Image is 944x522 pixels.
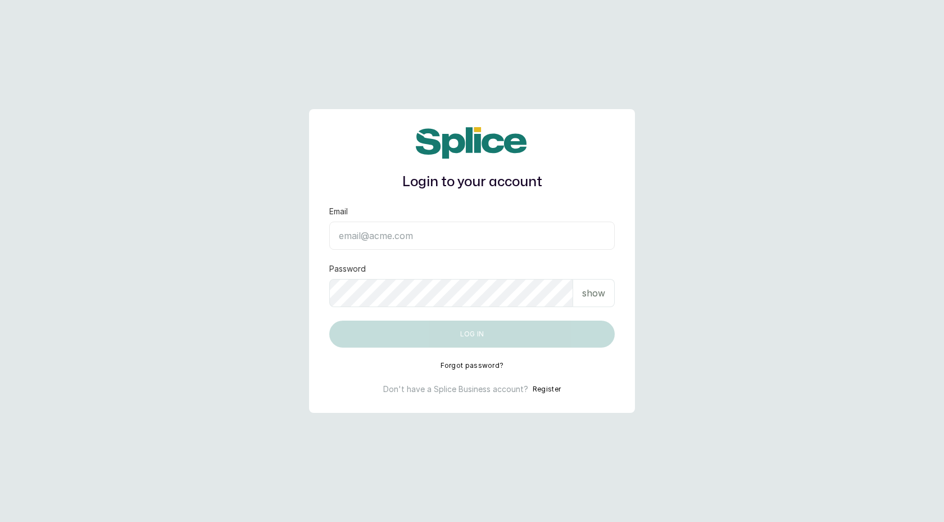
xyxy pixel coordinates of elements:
label: Password [329,263,366,274]
h1: Login to your account [329,172,615,192]
p: Don't have a Splice Business account? [383,384,528,395]
label: Email [329,206,348,217]
button: Log in [329,321,615,348]
button: Register [533,384,561,395]
input: email@acme.com [329,222,615,250]
button: Forgot password? [441,361,504,370]
p: show [582,286,605,300]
